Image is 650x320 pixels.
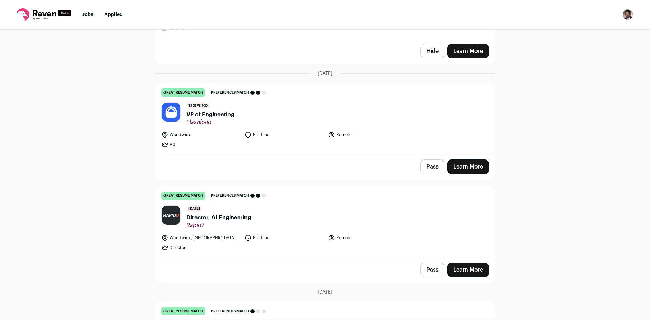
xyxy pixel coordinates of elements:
span: Director, AI Engineering [186,213,251,222]
div: great resume match [161,88,205,97]
div: great resume match [161,192,205,200]
a: Applied [104,12,123,17]
img: 3f29991b49deb5a7e63089066ac72ce19ba4c87511b6cdc550713e0b9441dd6c.jpg [162,206,180,225]
a: Learn More [447,44,489,58]
span: [DATE] [318,289,332,296]
button: Hide [420,44,444,58]
a: great resume match Preferences match [DATE] Director, AI Engineering Rapid7 Worldwide, [GEOGRAPHI... [156,186,495,257]
a: great resume match Preferences match 13 days ago VP of Engineering Flashfood Worldwide Full time ... [156,83,495,154]
span: Preferences match [211,308,249,315]
span: Rapid7 [186,222,251,229]
span: [DATE] [186,205,202,212]
li: Full time [244,234,324,241]
li: Director [161,244,241,251]
li: Remote [328,131,407,138]
span: VP of Engineering [186,110,234,119]
a: Learn More [447,263,489,277]
span: [DATE] [318,70,332,77]
li: Remote [328,234,407,241]
li: Worldwide [161,131,241,138]
span: Flashfood [186,119,234,126]
button: Open dropdown [622,9,633,20]
img: 2813861-medium_jpg [622,9,633,20]
span: 13 days ago [186,102,210,109]
li: Vp [161,141,241,148]
img: 3cdffa2681c52d6299c9a18500431b2b7cf47de5f307c672306ca19820052677.jpg [162,103,180,122]
span: Preferences match [211,192,249,199]
li: Worldwide, [GEOGRAPHIC_DATA] [161,234,241,241]
button: Pass [420,263,444,277]
a: Learn More [447,159,489,174]
a: Jobs [82,12,93,17]
span: Preferences match [211,89,249,96]
button: Pass [420,159,444,174]
li: Full time [244,131,324,138]
div: great resume match [161,307,205,315]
